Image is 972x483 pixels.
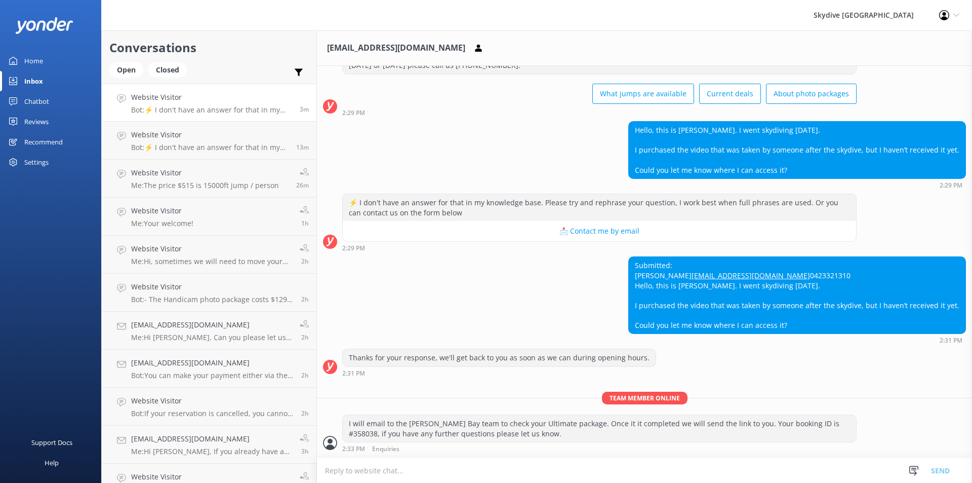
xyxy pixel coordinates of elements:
span: Sep 29 2025 02:19pm (UTC +10:00) Australia/Brisbane [296,143,309,152]
span: Sep 29 2025 12:51pm (UTC +10:00) Australia/Brisbane [301,219,309,228]
div: Reviews [24,112,49,132]
p: Bot: ⚡ I don't have an answer for that in my knowledge base. Please try and rephrase your questio... [131,143,289,152]
a: Website VisitorBot:If your reservation is cancelled, you cannot change the time and place. Howeve... [102,388,316,426]
a: Website VisitorMe:Your welcome!1h [102,198,316,236]
img: yonder-white-logo.png [15,17,73,34]
a: Open [109,64,148,75]
strong: 2:31 PM [940,338,962,344]
p: Me: Your welcome! [131,219,193,228]
p: Bot: If your reservation is cancelled, you cannot change the time and place. However, if you prov... [131,409,294,418]
span: Sep 29 2025 11:53am (UTC +10:00) Australia/Brisbane [301,371,309,380]
p: Me: Hi, sometimes we will need to move your check in time due to the weather or operational reason. [131,257,292,266]
div: Sep 29 2025 02:29pm (UTC +10:00) Australia/Brisbane [342,109,857,116]
div: Chatbot [24,91,49,112]
h4: Website Visitor [131,395,294,406]
p: Me: Hi [PERSON_NAME], Can you please let us know which location and what date are you booking for? [131,333,292,342]
div: Thanks for your response, we'll get back to you as soon as we can during opening hours. [343,349,656,366]
h4: Website Visitor [131,167,279,178]
div: Help [45,453,59,473]
div: Closed [148,62,187,78]
strong: 2:33 PM [342,446,365,453]
span: Enquiries [372,446,399,453]
span: Sep 29 2025 02:29pm (UTC +10:00) Australia/Brisbane [300,105,309,114]
div: I will email to the [PERSON_NAME] Bay team to check your Ultimate package. Once it it completed w... [343,415,856,442]
h4: [EMAIL_ADDRESS][DOMAIN_NAME] [131,319,292,330]
h2: Conversations [109,38,309,57]
div: Sep 29 2025 02:29pm (UTC +10:00) Australia/Brisbane [628,181,966,189]
p: Bot: You can make your payment either via the website or over the phone by calling [PHONE_NUMBER]... [131,371,294,380]
span: Sep 29 2025 02:06pm (UTC +10:00) Australia/Brisbane [296,181,309,190]
h4: Website Visitor [131,471,292,482]
div: Submitted: [PERSON_NAME] 0423321310 Hello, this is [PERSON_NAME]. I went skydiving [DATE]. I purc... [629,257,965,333]
a: Website VisitorBot:- The Handicam photo package costs $129 per person and includes photos of your... [102,274,316,312]
strong: 2:29 PM [940,182,962,189]
span: Sep 29 2025 12:04pm (UTC +10:00) Australia/Brisbane [301,295,309,304]
p: Me: Hi [PERSON_NAME], If you already have a booking, please let us know your booking number. We w... [131,447,292,456]
h4: Website Visitor [131,243,292,254]
div: Sep 29 2025 02:31pm (UTC +10:00) Australia/Brisbane [628,337,966,344]
div: Sep 29 2025 02:31pm (UTC +10:00) Australia/Brisbane [342,369,656,377]
h4: Website Visitor [131,205,193,216]
div: Settings [24,152,49,172]
strong: 2:31 PM [342,370,365,377]
div: Hello, this is [PERSON_NAME]. I went skydiving [DATE]. I purchased the video that was taken by so... [629,122,965,178]
span: Sep 29 2025 11:07am (UTC +10:00) Australia/Brisbane [301,447,309,456]
div: Sep 29 2025 02:29pm (UTC +10:00) Australia/Brisbane [342,244,857,251]
button: About photo packages [766,84,857,104]
a: [EMAIL_ADDRESS][DOMAIN_NAME]Bot:You can make your payment either via the website or over the phon... [102,350,316,388]
a: Website VisitorMe:Hi, sometimes we will need to move your check in time due to the weather or ope... [102,236,316,274]
h4: Website Visitor [131,92,292,103]
a: [EMAIL_ADDRESS][DOMAIN_NAME] [692,271,810,280]
a: [EMAIL_ADDRESS][DOMAIN_NAME]Me:Hi [PERSON_NAME], Can you please let us know which location and wh... [102,312,316,350]
div: Sep 29 2025 02:33pm (UTC +10:00) Australia/Brisbane [342,445,857,453]
h4: Website Visitor [131,129,289,140]
span: Sep 29 2025 12:07pm (UTC +10:00) Australia/Brisbane [301,257,309,266]
button: 📩 Contact me by email [343,221,856,241]
span: Team member online [602,392,687,404]
a: Closed [148,64,192,75]
button: What jumps are available [592,84,694,104]
div: Recommend [24,132,63,152]
button: Current deals [699,84,761,104]
p: Bot: - The Handicam photo package costs $129 per person and includes photos of your entire experi... [131,295,294,304]
div: Open [109,62,143,78]
strong: 2:29 PM [342,245,365,251]
span: Sep 29 2025 11:57am (UTC +10:00) Australia/Brisbane [301,333,309,342]
div: ⚡ I don't have an answer for that in my knowledge base. Please try and rephrase your question, I ... [343,194,856,221]
h3: [EMAIL_ADDRESS][DOMAIN_NAME] [327,42,465,55]
p: Bot: ⚡ I don't have an answer for that in my knowledge base. Please try and rephrase your questio... [131,105,292,115]
a: Website VisitorBot:⚡ I don't have an answer for that in my knowledge base. Please try and rephras... [102,84,316,122]
a: Website VisitorBot:⚡ I don't have an answer for that in my knowledge base. Please try and rephras... [102,122,316,160]
h4: [EMAIL_ADDRESS][DOMAIN_NAME] [131,357,294,368]
a: [EMAIL_ADDRESS][DOMAIN_NAME]Me:Hi [PERSON_NAME], If you already have a booking, please let us kno... [102,426,316,464]
h4: Website Visitor [131,281,294,292]
div: Home [24,51,43,71]
h4: [EMAIL_ADDRESS][DOMAIN_NAME] [131,433,292,444]
div: Inbox [24,71,43,91]
a: Website VisitorMe:The price $515 is 15000ft jump / person26m [102,160,316,198]
strong: 2:29 PM [342,110,365,116]
p: Me: The price $515 is 15000ft jump / person [131,181,279,190]
div: Support Docs [31,432,72,453]
span: Sep 29 2025 11:38am (UTC +10:00) Australia/Brisbane [301,409,309,418]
